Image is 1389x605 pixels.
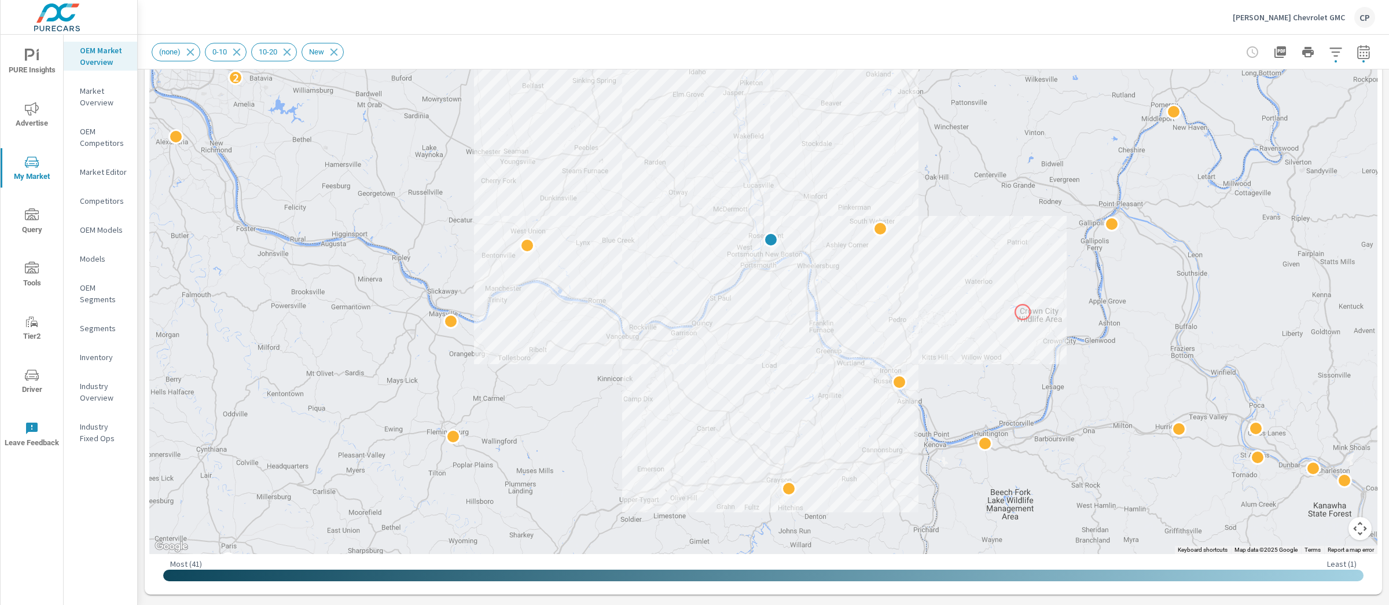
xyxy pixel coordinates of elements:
[64,320,137,337] div: Segments
[170,559,202,569] p: Most ( 41 )
[205,43,247,61] div: 0-10
[1327,559,1357,569] p: Least ( 1 )
[1348,517,1372,540] button: Map camera controls
[80,421,128,444] p: Industry Fixed Ops
[80,322,128,334] p: Segments
[1,35,63,461] div: nav menu
[4,49,60,77] span: PURE Insights
[80,380,128,404] p: Industry Overview
[1352,41,1375,64] button: Select Date Range
[4,102,60,130] span: Advertise
[64,192,137,210] div: Competitors
[1233,12,1345,23] p: [PERSON_NAME] Chevrolet GMC
[1178,546,1228,554] button: Keyboard shortcuts
[1296,41,1320,64] button: Print Report
[64,82,137,111] div: Market Overview
[302,43,344,61] div: New
[1269,41,1292,64] button: "Export Report to PDF"
[251,43,297,61] div: 10-20
[4,368,60,397] span: Driver
[1305,547,1321,553] a: Terms (opens in new tab)
[1328,547,1374,553] a: Report a map error
[64,349,137,366] div: Inventory
[302,47,331,56] span: New
[64,221,137,239] div: OEM Models
[80,45,128,68] p: OEM Market Overview
[64,377,137,406] div: Industry Overview
[152,47,188,56] span: (none)
[152,43,200,61] div: (none)
[152,539,190,554] img: Google
[80,351,128,363] p: Inventory
[64,163,137,181] div: Market Editor
[152,539,190,554] a: Open this area in Google Maps (opens a new window)
[4,208,60,237] span: Query
[233,71,239,85] p: 2
[80,126,128,149] p: OEM Competitors
[64,42,137,71] div: OEM Market Overview
[4,421,60,450] span: Leave Feedback
[80,282,128,305] p: OEM Segments
[252,47,284,56] span: 10-20
[64,123,137,152] div: OEM Competitors
[80,195,128,207] p: Competitors
[64,418,137,447] div: Industry Fixed Ops
[205,47,234,56] span: 0-10
[80,224,128,236] p: OEM Models
[4,155,60,184] span: My Market
[1234,547,1298,553] span: Map data ©2025 Google
[80,85,128,108] p: Market Overview
[64,279,137,308] div: OEM Segments
[80,253,128,265] p: Models
[64,250,137,267] div: Models
[4,262,60,290] span: Tools
[1354,7,1375,28] div: CP
[1324,41,1347,64] button: Apply Filters
[80,166,128,178] p: Market Editor
[4,315,60,343] span: Tier2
